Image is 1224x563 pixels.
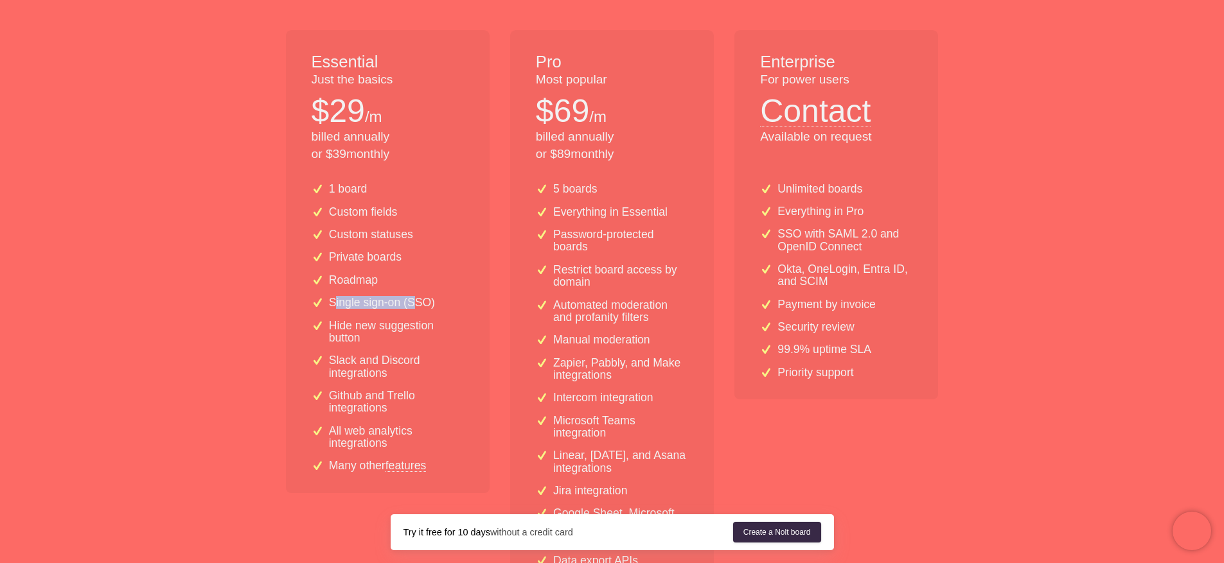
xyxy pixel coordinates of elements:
p: Manual moderation [553,334,650,346]
p: Custom fields [329,206,398,218]
h1: Essential [312,51,464,74]
p: Priority support [777,367,853,379]
p: All web analytics integrations [329,425,464,450]
button: Contact [760,89,871,126]
p: Everything in Pro [777,205,864,218]
p: Many other [329,460,427,472]
p: /m [589,106,607,128]
p: Slack and Discord integrations [329,354,464,379]
p: Intercom integration [553,392,653,404]
p: Available on request [760,128,912,146]
p: $ 29 [312,89,365,134]
a: features [386,460,427,471]
p: Unlimited boards [777,183,862,195]
a: Create a Nolt board [733,522,821,542]
iframe: Chatra live chat [1173,512,1211,550]
h1: Enterprise [760,51,912,74]
p: Just the basics [312,71,464,89]
p: Password-protected boards [553,229,688,254]
p: Private boards [329,251,402,263]
p: Zapier, Pabbly, and Make integrations [553,357,688,382]
p: 99.9% uptime SLA [777,343,871,356]
p: Microsoft Teams integration [553,415,688,440]
p: /m [365,106,382,128]
p: Everything in Essential [553,206,668,218]
strong: Try it free for 10 days [404,527,490,537]
p: Google Sheet, Microsoft Excel, and Zoho integrations [553,507,688,544]
p: Single sign-on (SSO) [329,297,435,309]
p: Linear, [DATE], and Asana integrations [553,449,688,474]
p: $ 69 [536,89,589,134]
div: without a credit card [404,526,733,539]
p: Security review [777,321,854,333]
p: 5 boards [553,183,597,195]
p: Roadmap [329,274,378,286]
p: 1 board [329,183,368,195]
p: Custom statuses [329,229,413,241]
p: Automated moderation and profanity filters [553,299,688,324]
p: Hide new suggestion button [329,320,464,345]
p: Okta, OneLogin, Entra ID, and SCIM [777,263,912,288]
p: SSO with SAML 2.0 and OpenID Connect [777,228,912,253]
p: Github and Trello integrations [329,390,464,415]
p: billed annually or $ 39 monthly [312,128,464,163]
p: Payment by invoice [777,299,876,311]
p: Most popular [536,71,688,89]
h1: Pro [536,51,688,74]
p: For power users [760,71,912,89]
p: Restrict board access by domain [553,264,688,289]
p: Jira integration [553,485,627,497]
p: billed annually or $ 89 monthly [536,128,688,163]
